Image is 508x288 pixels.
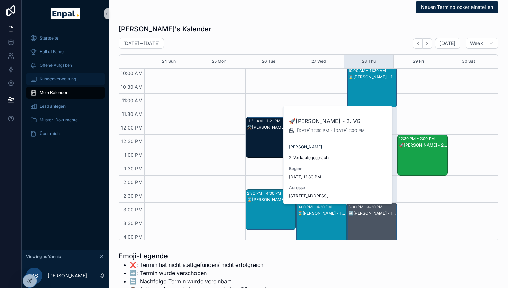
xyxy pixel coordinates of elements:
[348,67,388,74] div: 10:00 AM – 11:30 AM
[119,70,144,76] span: 10:00 AM
[121,220,144,226] span: 3:30 PM
[26,114,105,126] a: Muster-Dokumente
[347,203,397,243] div: 3:00 PM – 4:30 PM➡️[PERSON_NAME] - 1. VG
[40,117,78,123] span: Muster-Dokumente
[26,87,105,99] a: Mein Kalender
[119,138,144,144] span: 12:30 PM
[122,166,144,171] span: 1:30 PM
[331,128,333,133] span: -
[348,211,396,216] div: ➡️[PERSON_NAME] - 1. VG
[421,4,493,11] span: Neuen Terminblocker einstellen
[212,55,226,68] button: 25 Mon
[31,272,38,280] span: YS
[348,74,396,80] div: ⌛[PERSON_NAME] - 1. VG
[40,63,72,68] span: Offene Aufgaben
[399,142,447,148] div: 🚀[PERSON_NAME] - 2. VG
[26,100,105,112] a: Lead anlegen
[399,135,436,142] div: 12:30 PM – 2:00 PM
[289,166,387,171] span: Beginn
[26,46,105,58] a: Hall of Fame
[289,174,387,180] span: [DATE] 12:30 PM
[121,207,144,212] span: 3:00 PM
[119,84,144,90] span: 10:30 AM
[439,40,455,46] span: [DATE]
[246,117,295,157] div: 11:51 AM – 1:21 PM⚒️[PERSON_NAME] - MVT
[51,8,80,19] img: App logo
[26,127,105,140] a: Über mich
[289,144,322,150] a: [PERSON_NAME]
[347,67,397,107] div: 10:00 AM – 11:30 AM⌛[PERSON_NAME] - 1. VG
[130,269,277,277] li: ➡️: Termin wurde verschoben
[297,128,329,133] span: [DATE] 12:30 PM
[40,104,66,109] span: Lead anlegen
[289,185,387,191] span: Adresse
[26,32,105,44] a: Startseite
[413,55,424,68] button: 29 Fri
[130,261,277,269] li: ❌: Termin hat nicht stattgefunden/ nicht erfolgreich
[246,190,295,230] div: 2:30 PM – 4:00 PM⌛[PERSON_NAME] - 1. VG
[119,251,277,261] h1: Emoji-Legende
[22,27,109,149] div: scrollable content
[462,55,475,68] button: 30 Sat
[416,1,498,13] button: Neuen Terminblocker einstellen
[247,125,295,130] div: ⚒️[PERSON_NAME] - MVT
[423,38,432,49] button: Next
[466,38,498,49] button: Week
[289,155,387,161] span: 2. Verkaufsgespräch
[311,55,326,68] button: 27 Wed
[297,211,346,216] div: ⌛[PERSON_NAME] - 1. VG
[289,193,387,199] span: [STREET_ADDRESS]
[48,272,87,279] p: [PERSON_NAME]
[296,203,346,243] div: 3:00 PM – 4:30 PM⌛[PERSON_NAME] - 1. VG
[120,97,144,103] span: 11:00 AM
[123,40,160,47] h2: [DATE] – [DATE]
[40,76,76,82] span: Kundenverwaltung
[334,128,365,133] span: [DATE] 2:00 PM
[121,193,144,199] span: 2:30 PM
[247,118,282,124] div: 11:51 AM – 1:21 PM
[435,38,460,49] button: [DATE]
[262,55,275,68] button: 26 Tue
[247,197,295,202] div: ⌛[PERSON_NAME] - 1. VG
[26,254,61,259] span: Viewing as Yannic
[120,111,144,117] span: 11:30 AM
[247,190,283,197] div: 2:30 PM – 4:00 PM
[413,38,423,49] button: Back
[121,179,144,185] span: 2:00 PM
[297,203,333,210] div: 3:00 PM – 4:30 PM
[289,117,387,125] h2: 🚀[PERSON_NAME] - 2. VG
[40,35,58,41] span: Startseite
[122,152,144,158] span: 1:00 PM
[40,131,60,136] span: Über mich
[40,90,68,95] span: Mein Kalender
[26,73,105,85] a: Kundenverwaltung
[398,135,447,175] div: 12:30 PM – 2:00 PM🚀[PERSON_NAME] - 2. VG
[362,55,376,68] button: 28 Thu
[26,59,105,72] a: Offene Aufgaben
[348,203,384,210] div: 3:00 PM – 4:30 PM
[121,234,144,240] span: 4:00 PM
[470,40,483,46] span: Week
[130,277,277,285] li: 🔄️: Nachfolge Termin wurde vereinbart
[119,24,212,34] h1: [PERSON_NAME]'s Kalender
[40,49,64,55] span: Hall of Fame
[119,125,144,131] span: 12:00 PM
[162,55,176,68] button: 24 Sun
